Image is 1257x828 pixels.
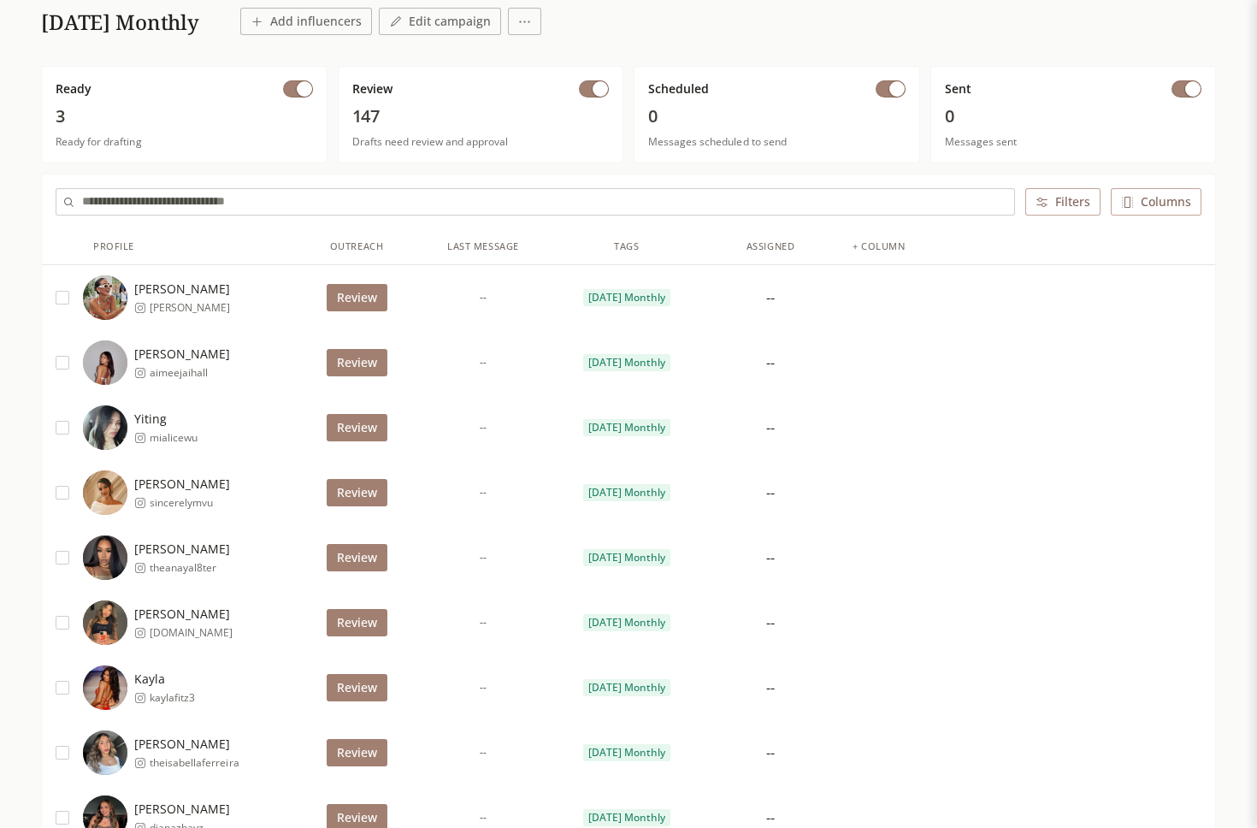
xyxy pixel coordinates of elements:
[330,240,383,254] div: Outreach
[327,544,387,571] button: Review
[327,349,387,376] button: Review
[150,691,195,705] span: kaylafitz3
[588,811,665,825] span: [DATE] Monthly
[766,417,775,438] div: --
[766,677,775,698] div: --
[480,551,487,565] span: --
[588,486,665,500] span: [DATE] Monthly
[83,470,127,515] img: https://lookalike-images.influencerlist.ai/profiles/68ab1746-be33-47cf-8f3f-73ed1f65c0d6.jpg
[327,739,387,766] button: Review
[480,421,487,435] span: --
[1111,188,1201,216] button: Columns
[480,746,487,760] span: --
[588,746,665,760] span: [DATE] Monthly
[945,80,971,98] span: Sent
[134,476,230,493] span: [PERSON_NAME]
[327,414,387,441] button: Review
[327,479,387,506] button: Review
[480,681,487,695] span: --
[150,626,233,640] span: [DOMAIN_NAME]
[41,9,199,35] h1: [DATE] Monthly
[150,496,230,510] span: sincerelymvu
[134,801,230,818] span: [PERSON_NAME]
[93,240,134,254] div: Profile
[83,600,127,645] img: https://lookalike-images.influencerlist.ai/profiles/e1957cf4-42f5-4545-aefe-29ef4d1577ce.jpg
[588,681,665,695] span: [DATE] Monthly
[83,535,127,580] img: https://lookalike-images.influencerlist.ai/profiles/78020bfa-08f2-4c42-9ea9-30da0b73e2a6.jpg
[352,104,610,128] span: 147
[614,240,639,254] div: Tags
[747,240,794,254] div: Assigned
[56,80,91,98] span: Ready
[480,616,487,630] span: --
[56,104,313,128] span: 3
[588,421,665,435] span: [DATE] Monthly
[352,80,392,98] span: Review
[945,135,1202,149] span: Messages sent
[327,609,387,636] button: Review
[150,561,230,575] span: theanayal8ter
[766,742,775,763] div: --
[150,366,230,380] span: aimeejaihall
[648,104,906,128] span: 0
[240,8,372,35] button: Add influencers
[134,411,198,428] span: Yiting
[134,606,233,623] span: [PERSON_NAME]
[83,405,127,450] img: https://lookalike-images.influencerlist.ai/profiles/ec7e95fd-4c97-46a7-9b9d-11185880e753.jpg
[134,281,230,298] span: [PERSON_NAME]
[766,482,775,503] div: --
[150,301,230,315] span: [PERSON_NAME]
[853,240,905,254] div: + column
[766,352,775,373] div: --
[766,807,775,828] div: --
[588,291,665,305] span: [DATE] Monthly
[134,541,230,558] span: [PERSON_NAME]
[588,616,665,630] span: [DATE] Monthly
[1025,188,1101,216] button: Filters
[588,551,665,565] span: [DATE] Monthly
[480,356,487,370] span: --
[56,135,313,149] span: Ready for drafting
[327,674,387,701] button: Review
[945,104,1202,128] span: 0
[447,240,519,254] div: Last Message
[327,284,387,311] button: Review
[480,486,487,500] span: --
[150,431,198,445] span: mialicewu
[480,811,487,825] span: --
[379,8,501,35] button: Edit campaign
[352,135,610,149] span: Drafts need review and approval
[134,346,230,363] span: [PERSON_NAME]
[588,356,665,370] span: [DATE] Monthly
[766,547,775,568] div: --
[83,730,127,775] img: https://lookalike-images.influencerlist.ai/profiles/6da9a089-6e5b-4ac8-8fdd-5d0b6be86823.jpg
[150,756,239,770] span: theisabellaferreira
[480,291,487,305] span: --
[83,340,127,385] img: https://lookalike-images.influencerlist.ai/profiles/6d1be7c8-5858-4928-8ceb-8800b7f49b4f.jpg
[134,671,195,688] span: Kayla
[134,736,239,753] span: [PERSON_NAME]
[648,135,906,149] span: Messages scheduled to send
[766,612,775,633] div: --
[766,287,775,308] div: --
[83,665,127,710] img: https://lookalike-images.influencerlist.ai/profiles/7ba0f51e-c0dd-4fbc-ab74-5674ad298a1e.jpg
[83,275,127,320] img: https://lookalike-images.influencerlist.ai/profiles/c563bbe5-63d8-43fa-adec-482d994a5271.jpg
[648,80,709,98] span: Scheduled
